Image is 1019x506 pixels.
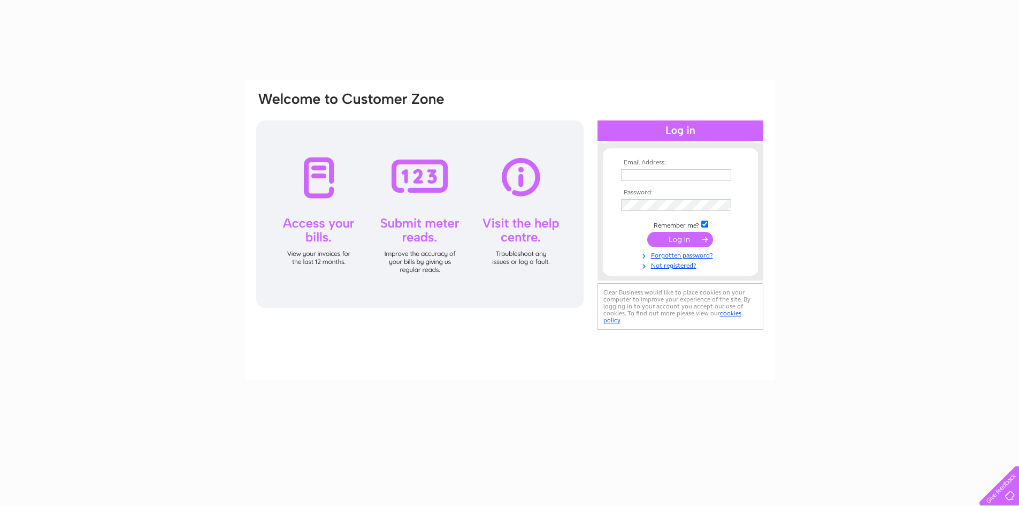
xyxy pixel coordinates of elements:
[618,219,742,230] td: Remember me?
[603,309,741,324] a: cookies policy
[618,189,742,197] th: Password:
[621,250,742,260] a: Forgotten password?
[621,260,742,270] a: Not registered?
[618,159,742,167] th: Email Address:
[597,283,763,330] div: Clear Business would like to place cookies on your computer to improve your experience of the sit...
[647,232,713,247] input: Submit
